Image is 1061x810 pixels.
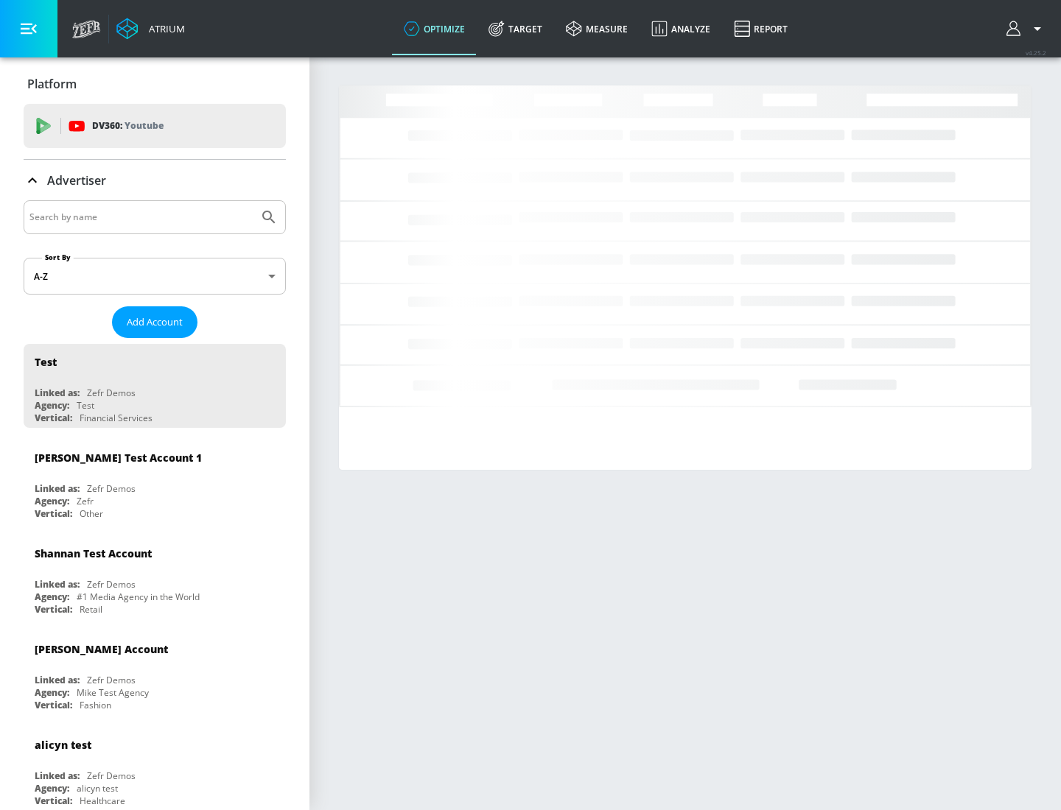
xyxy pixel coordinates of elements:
[42,253,74,262] label: Sort By
[35,482,80,495] div: Linked as:
[35,412,72,424] div: Vertical:
[35,642,168,656] div: [PERSON_NAME] Account
[116,18,185,40] a: Atrium
[27,76,77,92] p: Platform
[35,387,80,399] div: Linked as:
[87,674,136,686] div: Zefr Demos
[87,482,136,495] div: Zefr Demos
[80,699,111,711] div: Fashion
[35,399,69,412] div: Agency:
[80,412,153,424] div: Financial Services
[24,631,286,715] div: [PERSON_NAME] AccountLinked as:Zefr DemosAgency:Mike Test AgencyVertical:Fashion
[87,387,136,399] div: Zefr Demos
[35,578,80,591] div: Linked as:
[24,440,286,524] div: [PERSON_NAME] Test Account 1Linked as:Zefr DemosAgency:ZefrVertical:Other
[35,591,69,603] div: Agency:
[143,22,185,35] div: Atrium
[35,738,91,752] div: alicyn test
[125,118,164,133] p: Youtube
[35,782,69,795] div: Agency:
[77,591,200,603] div: #1 Media Agency in the World
[35,495,69,507] div: Agency:
[92,118,164,134] p: DV360:
[554,2,640,55] a: measure
[35,603,72,616] div: Vertical:
[127,314,183,331] span: Add Account
[29,208,253,227] input: Search by name
[24,535,286,619] div: Shannan Test AccountLinked as:Zefr DemosAgency:#1 Media Agency in the WorldVertical:Retail
[640,2,722,55] a: Analyze
[722,2,799,55] a: Report
[80,507,103,520] div: Other
[35,674,80,686] div: Linked as:
[35,546,152,560] div: Shannan Test Account
[35,699,72,711] div: Vertical:
[77,782,118,795] div: alicyn test
[392,2,477,55] a: optimize
[112,306,197,338] button: Add Account
[77,686,149,699] div: Mike Test Agency
[24,104,286,148] div: DV360: Youtube
[35,355,57,369] div: Test
[47,172,106,189] p: Advertiser
[24,63,286,105] div: Platform
[77,495,94,507] div: Zefr
[24,160,286,201] div: Advertiser
[87,578,136,591] div: Zefr Demos
[80,603,102,616] div: Retail
[24,344,286,428] div: TestLinked as:Zefr DemosAgency:TestVertical:Financial Services
[35,451,202,465] div: [PERSON_NAME] Test Account 1
[24,258,286,295] div: A-Z
[35,795,72,807] div: Vertical:
[35,507,72,520] div: Vertical:
[35,686,69,699] div: Agency:
[80,795,125,807] div: Healthcare
[477,2,554,55] a: Target
[35,769,80,782] div: Linked as:
[87,769,136,782] div: Zefr Demos
[1026,49,1046,57] span: v 4.25.2
[77,399,94,412] div: Test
